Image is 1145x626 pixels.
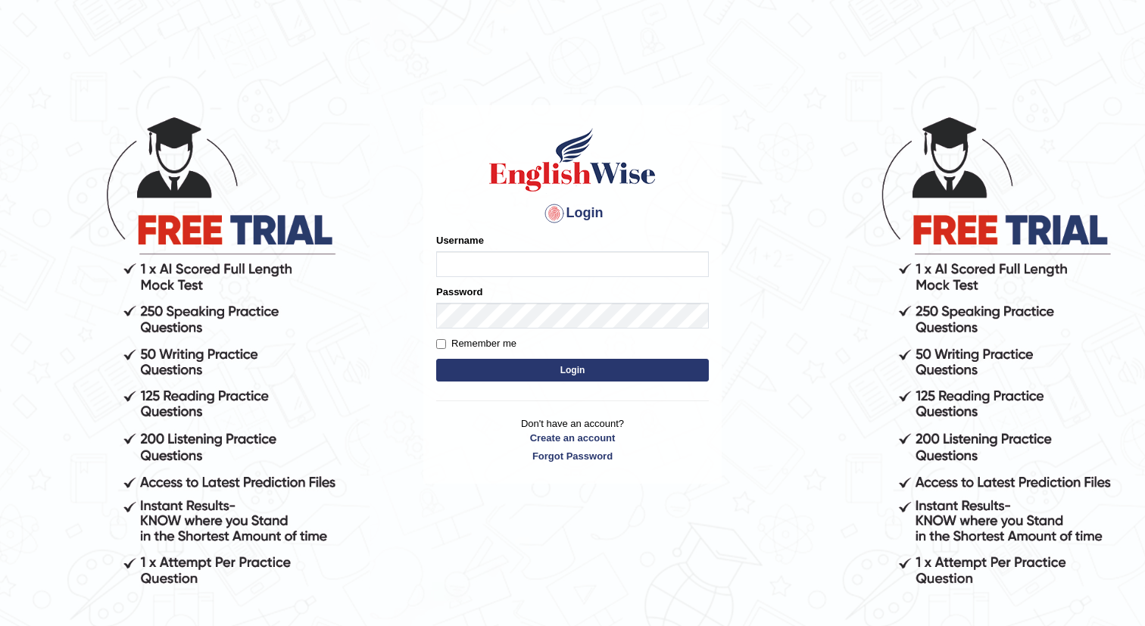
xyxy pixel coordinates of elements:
img: Logo of English Wise sign in for intelligent practice with AI [486,126,659,194]
button: Login [436,359,709,382]
label: Password [436,285,482,299]
input: Remember me [436,339,446,349]
a: Forgot Password [436,449,709,463]
a: Create an account [436,431,709,445]
h4: Login [436,201,709,226]
label: Remember me [436,336,516,351]
p: Don't have an account? [436,416,709,463]
label: Username [436,233,484,248]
